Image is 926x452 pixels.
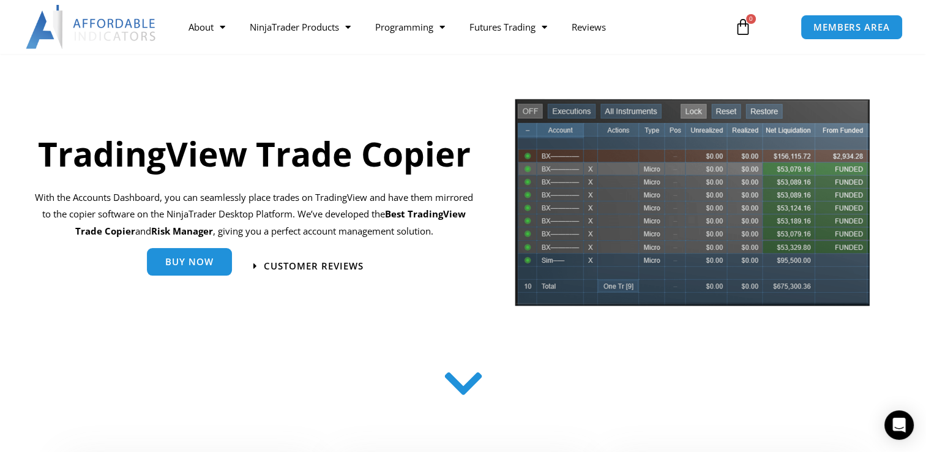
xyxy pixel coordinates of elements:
span: Customer Reviews [264,262,364,271]
img: tradecopier | Affordable Indicators – NinjaTrader [513,97,871,316]
a: 0 [716,9,770,45]
img: LogoAI | Affordable Indicators – NinjaTrader [26,5,157,49]
a: Customer Reviews [253,262,364,271]
span: 0 [746,14,756,24]
a: Futures Trading [457,13,559,41]
a: Programming [362,13,457,41]
nav: Menu [176,13,722,41]
a: MEMBERS AREA [801,15,903,40]
a: Reviews [559,13,618,41]
h1: TradingView Trade Copier [32,130,477,177]
span: Buy Now [165,258,214,267]
strong: Risk Manager [151,225,213,237]
p: With the Accounts Dashboard, you can seamlessly place trades on TradingView and have them mirrore... [32,189,477,241]
div: Open Intercom Messenger [884,410,914,440]
a: Buy Now [147,249,232,276]
span: MEMBERS AREA [813,23,890,32]
a: NinjaTrader Products [237,13,362,41]
a: About [176,13,237,41]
